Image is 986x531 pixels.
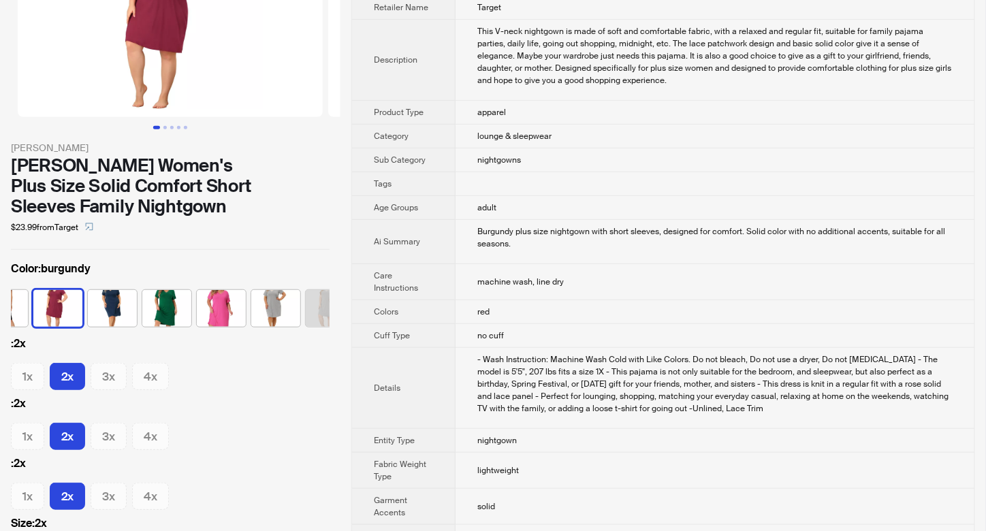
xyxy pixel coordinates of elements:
[132,483,169,510] label: unavailable
[374,178,392,189] span: Tags
[184,126,187,129] button: Go to slide 5
[102,369,115,384] span: 3x
[22,429,33,444] span: 1x
[477,306,490,317] span: red
[11,396,330,412] label: 2x
[477,225,953,250] div: Burgundy plus size nightgown with short sleeves, designed for comfort. Solid color with no additi...
[91,483,127,510] label: unavailable
[251,290,300,327] img: light gray
[88,290,137,327] img: dark blue
[374,435,415,446] span: Entity Type
[477,2,501,13] span: Target
[102,489,115,504] span: 3x
[477,276,564,287] span: machine wash, line dry
[61,429,74,444] span: 2x
[22,489,33,504] span: 1x
[144,489,157,504] span: 4x
[50,363,86,390] label: available
[477,501,495,512] span: solid
[88,289,137,325] label: available
[374,236,420,247] span: Ai Summary
[374,383,400,393] span: Details
[85,223,93,231] span: select
[132,423,169,450] label: unavailable
[11,261,330,277] label: burgundy
[144,369,157,384] span: 4x
[61,489,74,504] span: 2x
[33,289,82,325] label: available
[153,126,160,129] button: Go to slide 1
[374,155,426,165] span: Sub Category
[477,202,496,213] span: adult
[11,140,330,155] div: [PERSON_NAME]
[177,126,180,129] button: Go to slide 4
[11,336,14,351] span: :
[477,25,953,86] div: This V-neck nightgown is made of soft and comfortable fabric, with a relaxed and regular fit, sui...
[374,306,398,317] span: Colors
[306,290,355,327] img: dark gray
[91,423,127,450] label: unavailable
[306,289,355,325] label: unavailable
[11,261,41,276] span: Color :
[374,131,409,142] span: Category
[50,483,86,510] label: available
[132,363,169,390] label: unavailable
[142,290,191,327] img: dark green
[11,423,44,450] label: unavailable
[11,155,330,216] div: [PERSON_NAME] Women's Plus Size Solid Comfort Short Sleeves Family Nightgown
[11,216,330,238] div: $23.99 from Target
[61,369,74,384] span: 2x
[251,289,300,325] label: available
[374,270,418,293] span: Care Instructions
[374,107,424,118] span: Product Type
[374,2,428,13] span: Retailer Name
[374,495,407,518] span: Garment Accents
[11,456,14,470] span: :
[477,107,506,118] span: apparel
[374,202,418,213] span: Age Groups
[11,455,330,472] label: 2x
[22,369,33,384] span: 1x
[33,290,82,327] img: burgundy
[50,423,86,450] label: available
[197,290,246,327] img: hot pink
[477,465,519,476] span: lightweight
[374,459,426,482] span: Fabric Weight Type
[11,483,44,510] label: unavailable
[374,54,417,65] span: Description
[197,289,246,325] label: available
[477,435,517,446] span: nightgown
[477,330,504,341] span: no cuff
[142,289,191,325] label: available
[374,330,410,341] span: Cuff Type
[477,353,953,415] div: - Wash Instruction: Machine Wash Cold with Like Colors. Do not bleach, Do not use a dryer, Do not...
[477,155,521,165] span: nightgowns
[91,363,127,390] label: unavailable
[144,429,157,444] span: 4x
[11,363,44,390] label: unavailable
[170,126,174,129] button: Go to slide 3
[163,126,167,129] button: Go to slide 2
[11,516,35,530] span: Size :
[102,429,115,444] span: 3x
[477,131,552,142] span: lounge & sleepwear
[11,336,330,352] label: 2x
[11,396,14,411] span: :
